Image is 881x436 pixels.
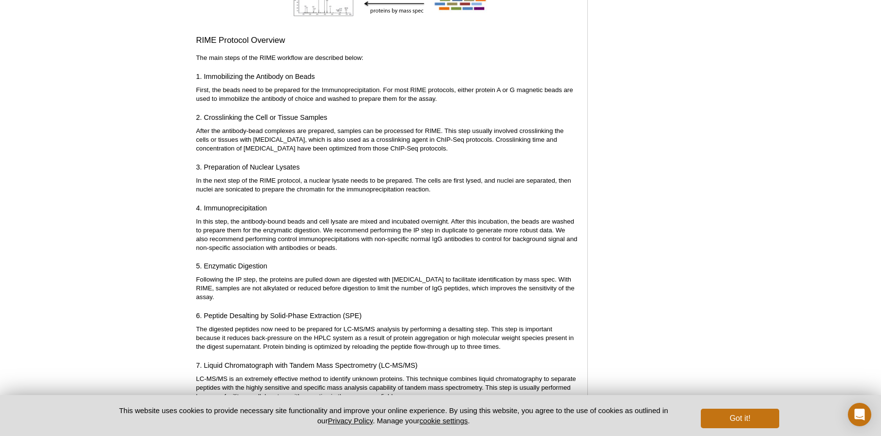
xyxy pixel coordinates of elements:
button: cookie settings [419,417,468,425]
h4: 3. Preparation of Nuclear Lysates [196,163,578,171]
h4: 2. Crosslinking the Cell or Tissue Samples [196,113,578,122]
button: Got it! [701,409,779,428]
h3: RIME Protocol Overview [196,35,578,46]
p: After the antibody-bead complexes are prepared, samples can be processed for RIME. This step usua... [196,127,578,153]
p: The main steps of the RIME workflow are described below: [196,54,578,62]
h4: 5. Enzymatic Digestion [196,262,578,270]
div: Open Intercom Messenger [848,403,871,426]
p: First, the beads need to be prepared for the Immunoprecipitation. For most RIME protocols, either... [196,86,578,103]
p: LC-MS/MS is an extremely effective method to identify unknown proteins. This technique combines l... [196,375,578,401]
h4: 1. Immobilizing the Antibody on Beads [196,72,578,81]
p: The digested peptides now need to be prepared for LC-MS/MS analysis by performing a desalting ste... [196,325,578,351]
h4: 4. Immunoprecipitation [196,204,578,212]
p: In this step, the antibody-bound beads and cell lysate are mixed and incubated overnight. After t... [196,217,578,252]
p: This website uses cookies to provide necessary site functionality and improve your online experie... [102,405,685,426]
p: Following the IP step, the proteins are pulled down are digested with [MEDICAL_DATA] to facilitat... [196,275,578,302]
h4: 7. Liquid Chromatograph with Tandem Mass Spectrometry (LC-MS/MS) [196,361,578,370]
p: In the next step of the RIME protocol, a nuclear lysate needs to be prepared. The cells are first... [196,176,578,194]
h4: 6. Peptide Desalting by Solid-Phase Extraction (SPE) [196,311,578,320]
a: Privacy Policy [328,417,373,425]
